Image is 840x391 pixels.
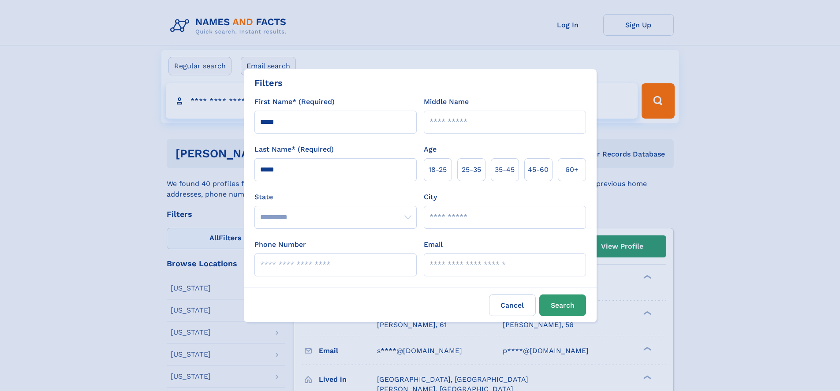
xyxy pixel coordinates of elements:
[254,192,417,202] label: State
[254,97,335,107] label: First Name* (Required)
[495,164,515,175] span: 35‑45
[424,192,437,202] label: City
[254,76,283,89] div: Filters
[424,144,437,155] label: Age
[429,164,447,175] span: 18‑25
[565,164,579,175] span: 60+
[254,144,334,155] label: Last Name* (Required)
[254,239,306,250] label: Phone Number
[539,294,586,316] button: Search
[424,239,443,250] label: Email
[424,97,469,107] label: Middle Name
[489,294,536,316] label: Cancel
[462,164,481,175] span: 25‑35
[528,164,549,175] span: 45‑60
